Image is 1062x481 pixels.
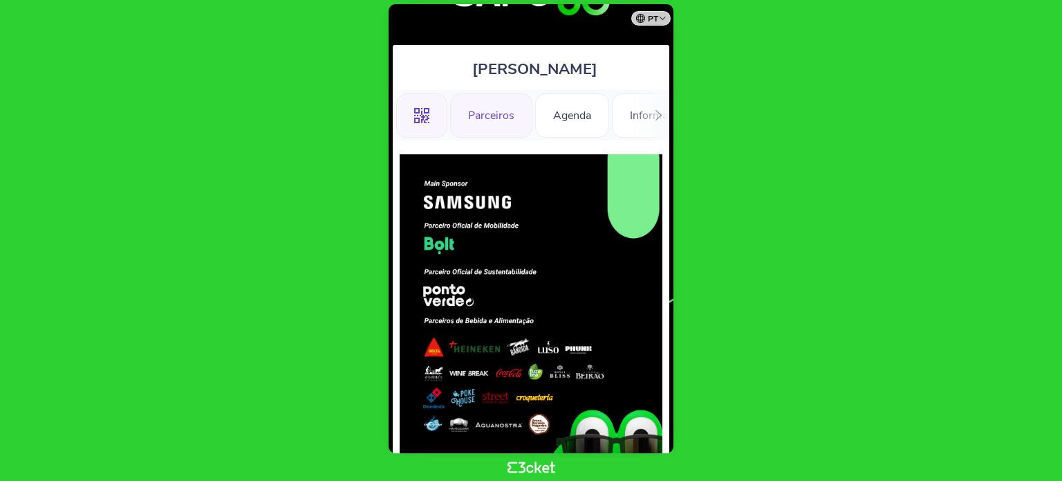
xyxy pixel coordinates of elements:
[535,107,609,122] a: Agenda
[450,93,532,138] div: Parceiros
[450,107,532,122] a: Parceiros
[612,107,763,122] a: Informações Adicionais
[472,59,597,80] span: [PERSON_NAME]
[612,93,763,138] div: Informações Adicionais
[535,93,609,138] div: Agenda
